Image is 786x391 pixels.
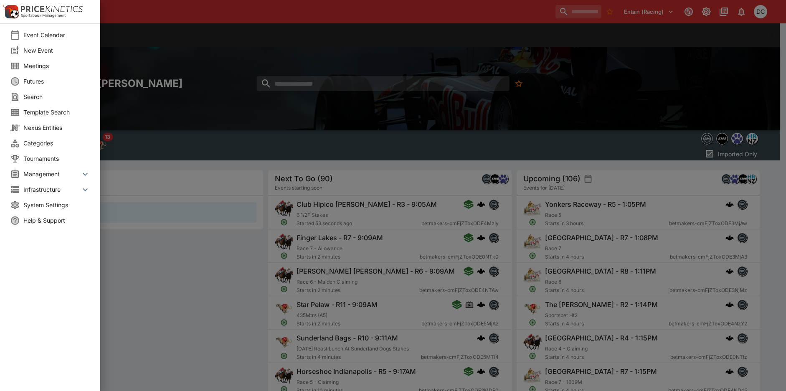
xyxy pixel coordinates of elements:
[23,201,90,209] span: System Settings
[23,185,80,194] span: Infrastructure
[23,92,90,101] span: Search
[23,30,90,39] span: Event Calendar
[23,46,90,55] span: New Event
[23,123,90,132] span: Nexus Entities
[23,108,90,117] span: Template Search
[23,170,80,178] span: Management
[23,77,90,86] span: Futures
[21,6,83,12] img: PriceKinetics
[23,139,90,147] span: Categories
[23,61,90,70] span: Meetings
[3,3,19,20] img: PriceKinetics Logo
[23,154,90,163] span: Tournaments
[21,14,66,18] img: Sportsbook Management
[23,216,90,225] span: Help & Support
